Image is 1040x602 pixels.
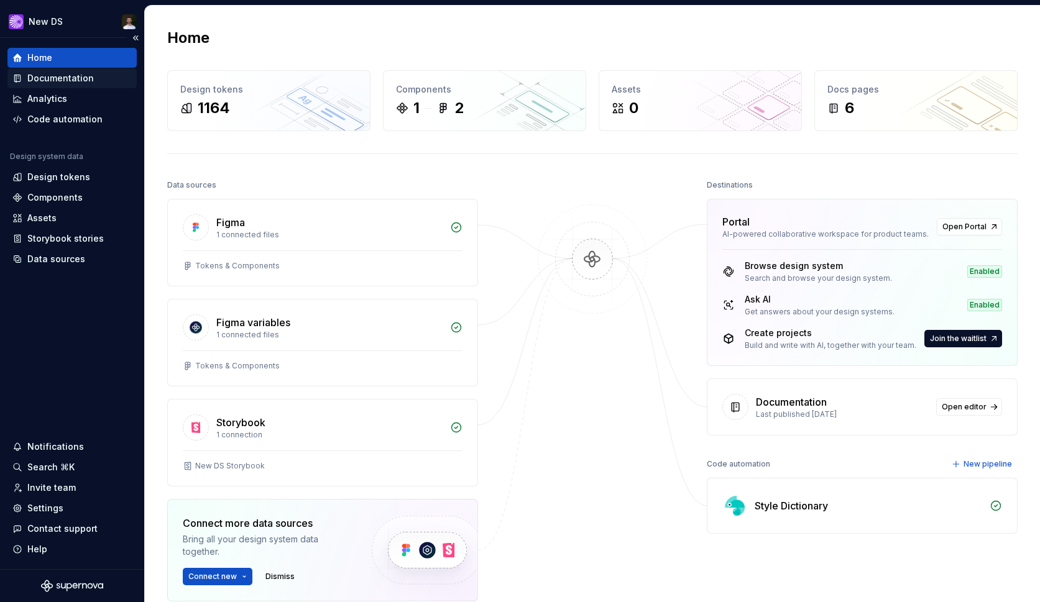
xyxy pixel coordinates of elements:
[413,98,420,118] div: 1
[216,330,443,340] div: 1 connected files
[167,399,478,486] a: Storybook1 connectionNew DS Storybook
[27,232,104,245] div: Storybook stories
[183,568,252,585] button: Connect new
[27,543,47,555] div: Help
[216,315,290,330] div: Figma variables
[745,273,892,283] div: Search and browse your design system.
[755,498,828,513] div: Style Dictionary
[127,29,144,47] button: Collapse sidebar
[814,70,1018,131] a: Docs pages6
[942,402,987,412] span: Open editor
[9,14,24,29] img: ea0f8e8f-8665-44dd-b89f-33495d2eb5f1.png
[707,176,753,194] div: Destinations
[7,539,137,559] button: Help
[188,572,237,581] span: Connect new
[936,398,1002,416] a: Open editor
[967,265,1002,278] div: Enabled
[942,222,987,232] span: Open Portal
[707,455,770,473] div: Code automation
[10,152,83,162] div: Design system data
[27,502,63,514] div: Settings
[7,498,137,518] a: Settings
[930,334,987,344] span: Join the waitlist
[7,457,137,477] button: Search ⌘K
[180,83,357,96] div: Design tokens
[195,461,265,471] div: New DS Storybook
[745,307,895,317] div: Get answers about your design systems.
[745,327,916,339] div: Create projects
[7,48,137,68] a: Home
[216,230,443,240] div: 1 connected files
[722,229,929,239] div: AI-powered collaborative workspace for product teams.
[167,70,370,131] a: Design tokens1164
[27,72,94,84] div: Documentation
[7,68,137,88] a: Documentation
[260,568,300,585] button: Dismiss
[27,461,75,473] div: Search ⌘K
[27,522,98,535] div: Contact support
[27,191,83,204] div: Components
[722,214,750,229] div: Portal
[198,98,230,118] div: 1164
[7,229,137,249] a: Storybook stories
[612,83,789,96] div: Assets
[41,580,103,592] svg: Supernova Logo
[183,533,351,558] div: Bring all your design system data together.
[27,93,67,105] div: Analytics
[216,415,265,430] div: Storybook
[27,52,52,64] div: Home
[7,167,137,187] a: Design tokens
[167,199,478,286] a: Figma1 connected filesTokens & Components
[7,519,137,539] button: Contact support
[629,98,638,118] div: 0
[745,340,916,350] div: Build and write with AI, together with your team.
[924,330,1002,347] button: Join the waitlist
[756,394,827,409] div: Documentation
[27,253,85,265] div: Data sources
[167,176,216,194] div: Data sources
[27,440,84,453] div: Notifications
[7,89,137,109] a: Analytics
[454,98,464,118] div: 2
[967,299,1002,311] div: Enabled
[383,70,586,131] a: Components12
[948,455,1018,473] button: New pipeline
[122,14,137,29] img: Tomas
[27,171,90,183] div: Design tokens
[265,572,295,581] span: Dismiss
[599,70,802,131] a: Assets0
[964,459,1012,469] span: New pipeline
[756,409,929,419] div: Last published [DATE]
[7,437,137,457] button: Notifications
[7,478,137,498] a: Invite team
[2,8,142,35] button: New DSTomas
[29,16,63,28] div: New DS
[27,113,103,125] div: Code automation
[7,188,137,208] a: Components
[167,28,209,48] h2: Home
[183,516,351,531] div: Connect more data sources
[27,212,57,224] div: Assets
[195,361,280,371] div: Tokens & Components
[7,109,137,129] a: Code automation
[167,299,478,386] a: Figma variables1 connected filesTokens & Components
[396,83,573,96] div: Components
[216,215,245,230] div: Figma
[195,261,280,271] div: Tokens & Components
[827,83,1005,96] div: Docs pages
[216,430,443,440] div: 1 connection
[745,260,892,272] div: Browse design system
[745,293,895,306] div: Ask AI
[937,218,1002,235] a: Open Portal
[7,249,137,269] a: Data sources
[27,481,76,494] div: Invite team
[845,98,854,118] div: 6
[7,208,137,228] a: Assets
